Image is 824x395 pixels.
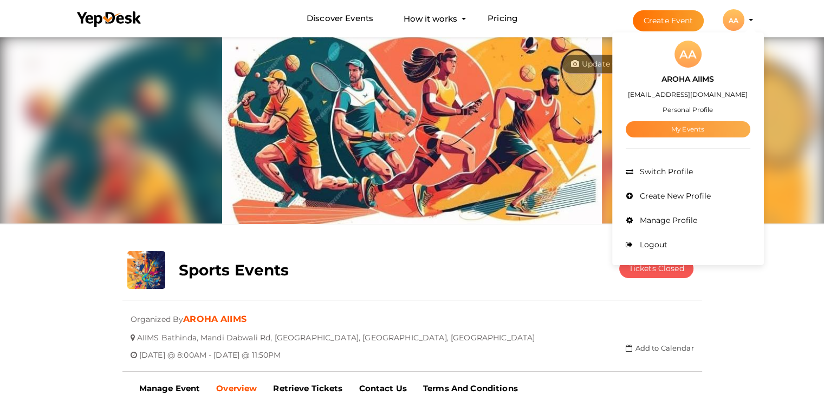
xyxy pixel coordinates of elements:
span: [DATE] @ 8:00AM - [DATE] @ 11:50PM [139,342,281,360]
b: Retrieve Tickets [273,383,342,393]
img: 0QT9BIB9_normal.jpeg [222,35,602,224]
a: Pricing [488,9,517,29]
b: Terms And Conditions [423,383,518,393]
button: Tickets Closed [619,259,694,278]
b: Manage Event [139,383,200,393]
b: Overview [216,383,257,393]
button: AA [719,9,748,31]
span: AIIMS Bathinda, Mandi Dabwali Rd, [GEOGRAPHIC_DATA], [GEOGRAPHIC_DATA], [GEOGRAPHIC_DATA] [137,325,535,343]
a: AROHA AIIMS [183,314,246,324]
label: AROHA AIIMS [661,73,714,85]
span: Organized By [131,306,184,324]
span: Create New Profile [637,191,711,201]
div: AA [723,9,744,31]
div: AA [674,41,702,68]
span: Manage Profile [637,215,697,225]
b: Sports Events [179,261,289,279]
button: Update Cover Image [561,55,672,74]
a: Discover Events [307,9,373,29]
label: [EMAIL_ADDRESS][DOMAIN_NAME] [628,88,748,101]
span: Logout [637,240,667,249]
profile-pic: AA [723,16,744,24]
a: My Events [626,121,750,137]
button: Create Event [633,10,704,31]
b: Contact Us [359,383,407,393]
a: Add to Calendar [626,344,693,352]
button: How it works [400,9,460,29]
small: Personal Profile [663,106,713,114]
span: Switch Profile [637,167,693,176]
span: Tickets Closed [629,264,684,273]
